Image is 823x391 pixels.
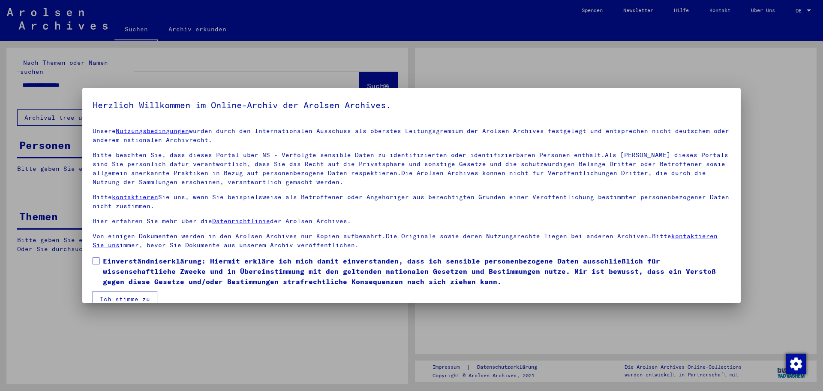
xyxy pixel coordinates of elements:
button: Ich stimme zu [93,291,157,307]
a: Nutzungsbedingungen [116,127,189,135]
p: Hier erfahren Sie mehr über die der Arolsen Archives. [93,217,730,226]
p: Bitte beachten Sie, dass dieses Portal über NS - Verfolgte sensible Daten zu identifizierten oder... [93,151,730,187]
a: kontaktieren [112,193,158,201]
img: Zustimmung ändern [786,354,806,374]
span: Einverständniserklärung: Hiermit erkläre ich mich damit einverstanden, dass ich sensible personen... [103,256,730,287]
p: Bitte Sie uns, wenn Sie beispielsweise als Betroffener oder Angehöriger aus berechtigten Gründen ... [93,193,730,211]
p: Von einigen Dokumenten werden in den Arolsen Archives nur Kopien aufbewahrt.Die Originale sowie d... [93,232,730,250]
h5: Herzlich Willkommen im Online-Archiv der Arolsen Archives. [93,98,730,112]
p: Unsere wurden durch den Internationalen Ausschuss als oberstes Leitungsgremium der Arolsen Archiv... [93,127,730,145]
a: kontaktieren Sie uns [93,232,718,249]
a: Datenrichtlinie [212,217,270,225]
